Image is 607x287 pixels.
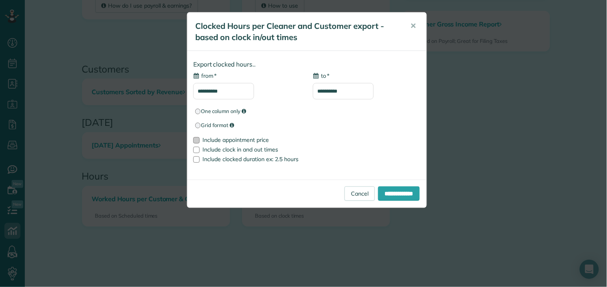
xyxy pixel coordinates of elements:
span: One column only [201,107,421,115]
h4: Export clocked hours.. [193,61,421,68]
h5: Clocked Hours per Cleaner and Customer export - based on clock in/out times [195,20,399,43]
label: to [313,72,330,80]
span: Grid format [201,121,421,129]
span: Include clocked duration ex: 2.5 hours [202,156,298,163]
label: from [193,72,217,80]
span: Include clock in and out times [202,146,278,153]
a: Cancel [345,186,375,201]
span: ✕ [411,21,417,30]
span: Include appointment price [202,136,269,143]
